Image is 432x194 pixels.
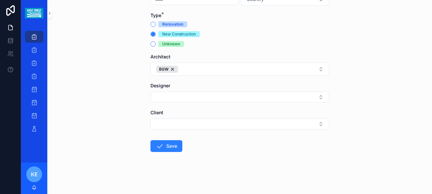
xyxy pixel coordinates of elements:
div: scrollable content [21,26,47,143]
button: Save [150,140,182,152]
span: Designer [150,83,170,88]
img: App logo [25,8,43,18]
span: Type [150,12,161,18]
span: Client [150,110,163,115]
button: Unselect 1304 [156,66,178,73]
div: Renovation [162,21,183,27]
div: New Construction [162,31,196,37]
span: KE [31,170,38,178]
button: Select Button [150,63,329,76]
button: Select Button [150,119,329,130]
span: BGW [159,67,169,72]
span: Architect [150,54,171,59]
div: Unknown [162,41,180,47]
button: Select Button [150,92,329,103]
